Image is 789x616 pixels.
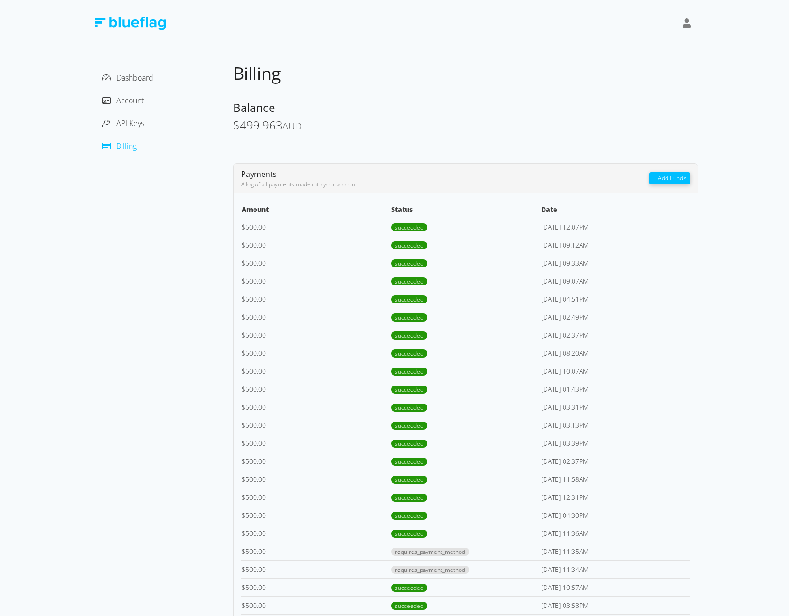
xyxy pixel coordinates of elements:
[116,141,137,151] span: Billing
[241,169,277,179] span: Payments
[242,258,245,267] span: $
[241,204,391,218] th: Amount
[242,240,245,249] span: $
[233,100,275,115] span: Balance
[240,117,282,133] span: 499.963
[541,218,690,236] td: [DATE] 12:07PM
[242,601,245,610] span: $
[241,218,391,236] td: 500.00
[241,488,391,506] td: 500.00
[241,560,391,578] td: 500.00
[391,386,427,394] span: succeeded
[242,367,245,376] span: $
[391,349,427,358] span: succeeded
[541,380,690,398] td: [DATE] 01:43PM
[241,380,391,398] td: 500.00
[541,452,690,470] td: [DATE] 02:37PM
[241,416,391,434] td: 500.00
[649,172,690,184] button: + Add Funds
[241,290,391,308] td: 500.00
[391,295,427,303] span: succeeded
[282,120,301,132] span: AUD
[391,530,427,538] span: succeeded
[541,488,690,506] td: [DATE] 12:31PM
[233,117,240,133] span: $
[391,241,427,249] span: succeeded
[391,512,427,520] span: succeeded
[241,272,391,290] td: 500.00
[541,578,690,596] td: [DATE] 10:57AM
[391,440,427,448] span: succeeded
[242,439,245,448] span: $
[241,254,391,272] td: 500.00
[241,578,391,596] td: 500.00
[391,404,427,412] span: succeeded
[541,362,690,380] td: [DATE] 10:07AM
[391,422,427,430] span: succeeded
[242,457,245,466] span: $
[242,547,245,556] span: $
[391,313,427,322] span: succeeded
[241,236,391,254] td: 500.00
[241,308,391,326] td: 500.00
[242,583,245,592] span: $
[116,95,144,106] span: Account
[391,548,469,556] span: requires_payment_method
[241,542,391,560] td: 500.00
[541,254,690,272] td: [DATE] 09:33AM
[541,470,690,488] td: [DATE] 11:58AM
[242,511,245,520] span: $
[242,331,245,340] span: $
[241,524,391,542] td: 500.00
[241,326,391,344] td: 500.00
[541,236,690,254] td: [DATE] 09:12AM
[242,493,245,502] span: $
[102,118,144,129] a: API Keys
[541,542,690,560] td: [DATE] 11:35AM
[541,524,690,542] td: [DATE] 11:36AM
[391,476,427,484] span: succeeded
[391,331,427,340] span: succeeded
[391,259,427,267] span: succeeded
[391,494,427,502] span: succeeded
[541,434,690,452] td: [DATE] 03:39PM
[391,368,427,376] span: succeeded
[541,326,690,344] td: [DATE] 02:37PM
[541,308,690,326] td: [DATE] 02:49PM
[241,470,391,488] td: 500.00
[242,294,245,303] span: $
[241,362,391,380] td: 500.00
[242,421,245,430] span: $
[94,17,166,30] img: Blue Flag Logo
[541,506,690,524] td: [DATE] 04:30PM
[241,434,391,452] td: 500.00
[242,565,245,574] span: $
[116,118,144,129] span: API Keys
[102,141,137,151] a: Billing
[241,344,391,362] td: 500.00
[242,403,245,412] span: $
[541,272,690,290] td: [DATE] 09:07AM
[391,602,427,610] span: succeeded
[242,385,245,394] span: $
[242,276,245,285] span: $
[241,506,391,524] td: 500.00
[541,204,690,218] th: Date
[242,529,245,538] span: $
[116,73,153,83] span: Dashboard
[541,416,690,434] td: [DATE] 03:13PM
[102,95,144,106] a: Account
[391,223,427,231] span: succeeded
[541,560,690,578] td: [DATE] 11:34AM
[241,180,649,189] div: A log of all payments made into your account
[242,313,245,322] span: $
[242,349,245,358] span: $
[541,398,690,416] td: [DATE] 03:31PM
[391,204,540,218] th: Status
[541,596,690,614] td: [DATE] 03:58PM
[391,566,469,574] span: requires_payment_method
[242,475,245,484] span: $
[241,452,391,470] td: 500.00
[541,344,690,362] td: [DATE] 08:20AM
[242,222,245,231] span: $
